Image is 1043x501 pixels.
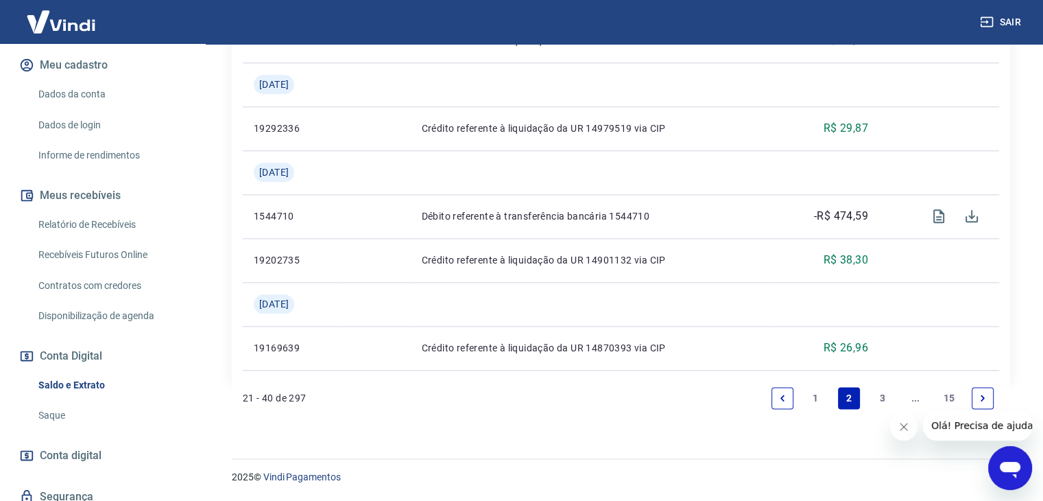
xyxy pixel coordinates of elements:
[890,413,918,441] iframe: Fechar mensagem
[16,1,106,43] img: Vindi
[904,387,926,409] a: Jump forward
[254,341,325,355] p: 19169639
[33,241,189,269] a: Recebíveis Futuros Online
[771,387,793,409] a: Previous page
[824,252,868,268] p: R$ 38,30
[421,209,763,223] p: Débito referente à transferência bancária 1544710
[33,111,189,139] a: Dados de login
[263,471,341,482] a: Vindi Pagamentos
[922,200,955,233] span: Visualizar
[824,340,868,356] p: R$ 26,96
[259,297,289,311] span: [DATE]
[33,401,189,430] a: Saque
[972,387,994,409] a: Next page
[16,50,189,80] button: Meu cadastro
[16,441,189,471] a: Conta digital
[259,165,289,179] span: [DATE]
[232,470,1010,485] p: 2025 ©
[16,341,189,371] button: Conta Digital
[421,253,763,267] p: Crédito referente à liquidação da UR 14901132 via CIP
[40,446,101,465] span: Conta digital
[955,200,988,233] span: Download
[421,121,763,135] p: Crédito referente à liquidação da UR 14979519 via CIP
[814,208,868,224] p: -R$ 474,59
[988,446,1032,490] iframe: Botão para abrir a janela de mensagens
[33,371,189,399] a: Saldo e Extrato
[33,272,189,300] a: Contratos com credores
[766,382,999,415] ul: Pagination
[977,10,1027,35] button: Sair
[8,10,115,21] span: Olá! Precisa de ajuda?
[33,80,189,108] a: Dados da conta
[254,253,325,267] p: 19202735
[254,121,325,135] p: 19292336
[33,302,189,330] a: Disponibilização de agenda
[243,391,307,405] p: 21 - 40 de 297
[872,387,894,409] a: Page 3
[16,180,189,211] button: Meus recebíveis
[938,387,961,409] a: Page 15
[33,141,189,170] a: Informe de rendimentos
[923,410,1032,441] iframe: Mensagem da empresa
[824,120,868,137] p: R$ 29,87
[421,341,763,355] p: Crédito referente à liquidação da UR 14870393 via CIP
[254,209,325,223] p: 1544710
[805,387,827,409] a: Page 1
[259,78,289,91] span: [DATE]
[838,387,860,409] a: Page 2 is your current page
[33,211,189,239] a: Relatório de Recebíveis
